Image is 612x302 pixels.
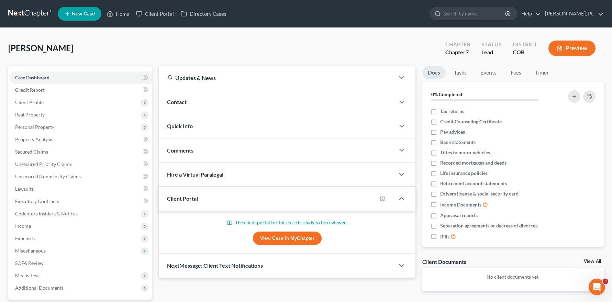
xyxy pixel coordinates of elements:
[481,48,502,56] div: Lead
[177,8,230,20] a: Directory Cases
[10,170,152,183] a: Unsecured Nonpriority Claims
[8,43,73,53] span: [PERSON_NAME]
[10,257,152,269] a: SOFA Review
[481,41,502,48] div: Status
[440,201,481,208] span: Income Documents
[167,147,193,154] span: Comments
[440,222,537,229] span: Separation agreements or decrees of divorces
[253,232,322,245] a: View Case in MyChapter
[103,8,133,20] a: Home
[15,174,81,179] span: Unsecured Nonpriority Claims
[15,248,46,254] span: Miscellaneous
[548,41,596,56] button: Preview
[428,273,598,280] p: No client documents yet.
[15,87,45,93] span: Credit Report
[15,75,49,80] span: Case Dashboard
[72,11,95,16] span: New Case
[513,48,537,56] div: COB
[15,198,59,204] span: Executory Contracts
[10,195,152,208] a: Executory Contracts
[440,139,476,146] span: Bank statements
[440,170,488,177] span: Life insurance policies
[15,235,35,241] span: Expenses
[440,149,490,156] span: Titles to motor vehicles
[443,7,506,20] input: Search by name...
[167,219,407,226] p: The client portal for this case is ready to be reviewed.
[167,171,223,178] span: Hire a Virtual Paralegal
[584,259,601,264] a: View All
[15,223,31,229] span: Income
[15,149,48,155] span: Secured Claims
[440,128,465,135] span: Pay advices
[440,159,507,166] span: Recorded mortgages and deeds
[10,183,152,195] a: Lawsuits
[518,8,541,20] a: Help
[445,48,470,56] div: Chapter
[15,186,34,192] span: Lawsuits
[440,190,519,197] span: Drivers license & social security card
[445,41,470,48] div: Chapter
[167,262,263,269] span: NextMessage: Client Text Notifications
[15,260,44,266] span: SOFA Review
[10,133,152,146] a: Property Analysis
[542,8,603,20] a: [PERSON_NAME], PC
[440,108,464,115] span: Tax returns
[10,146,152,158] a: Secured Claims
[466,49,469,55] span: 7
[167,99,187,105] span: Contact
[440,212,478,219] span: Appraisal reports
[167,195,198,202] span: Client Portal
[15,211,78,216] span: Codebtors Insiders & Notices
[440,118,502,125] span: Credit Counseling Certificate
[15,99,44,105] span: Client Profile
[15,136,53,142] span: Property Analysis
[10,71,152,84] a: Case Dashboard
[475,66,502,79] a: Events
[505,66,527,79] a: Fees
[422,258,466,265] div: Client Documents
[440,233,449,240] span: Bills
[167,74,387,81] div: Updates & News
[422,66,446,79] a: Docs
[15,285,64,291] span: Additional Documents
[603,279,608,284] span: 3
[15,112,45,118] span: Real Property
[440,180,507,187] span: Retirement account statements
[167,123,193,129] span: Quick Info
[589,279,605,295] iframe: Intercom live chat
[15,124,54,130] span: Personal Property
[15,161,72,167] span: Unsecured Priority Claims
[448,66,472,79] a: Tasks
[133,8,177,20] a: Client Portal
[530,66,554,79] a: Timer
[10,84,152,96] a: Credit Report
[10,158,152,170] a: Unsecured Priority Claims
[15,272,39,278] span: Means Test
[513,41,537,48] div: District
[431,91,462,97] strong: 0% Completed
